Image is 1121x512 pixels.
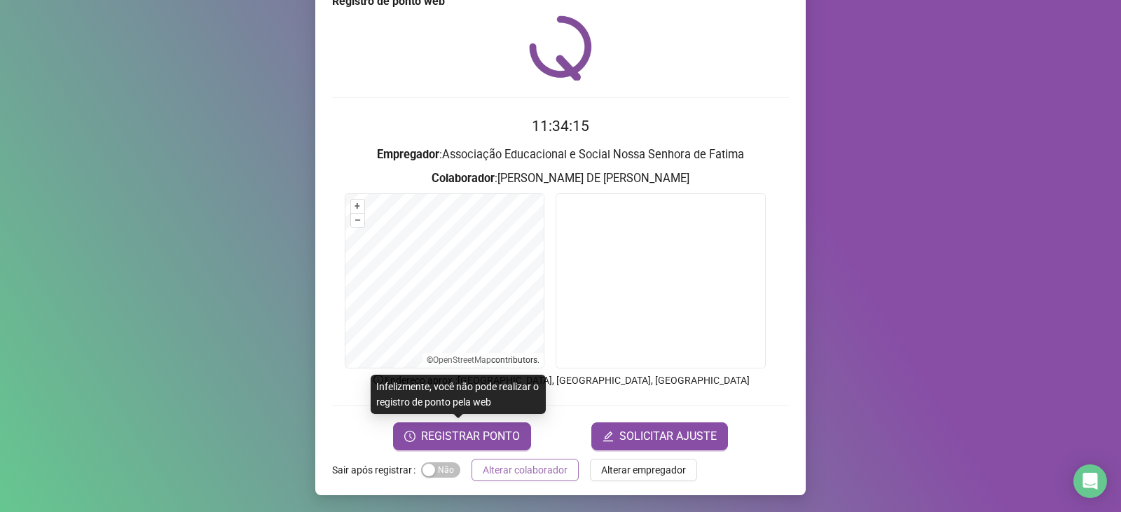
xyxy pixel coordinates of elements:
[433,355,491,365] a: OpenStreetMap
[619,428,717,445] span: SOLICITAR AJUSTE
[351,214,364,227] button: –
[332,146,789,164] h3: : Associação Educacional e Social Nossa Senhora de Fatima
[421,428,520,445] span: REGISTRAR PONTO
[377,148,439,161] strong: Empregador
[601,462,686,478] span: Alterar empregador
[372,373,385,386] span: info-circle
[590,459,697,481] button: Alterar empregador
[332,169,789,188] h3: : [PERSON_NAME] DE [PERSON_NAME]
[529,15,592,81] img: QRPoint
[427,355,539,365] li: © contributors.
[393,422,531,450] button: REGISTRAR PONTO
[332,373,789,388] p: Endereço aprox. : [GEOGRAPHIC_DATA], [GEOGRAPHIC_DATA], [GEOGRAPHIC_DATA]
[332,459,421,481] label: Sair após registrar
[532,118,589,134] time: 11:34:15
[1073,464,1107,498] div: Open Intercom Messenger
[371,375,546,414] div: Infelizmente, você não pode realizar o registro de ponto pela web
[472,459,579,481] button: Alterar colaborador
[404,431,415,442] span: clock-circle
[351,200,364,213] button: +
[432,172,495,185] strong: Colaborador
[603,431,614,442] span: edit
[591,422,728,450] button: editSOLICITAR AJUSTE
[483,462,568,478] span: Alterar colaborador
